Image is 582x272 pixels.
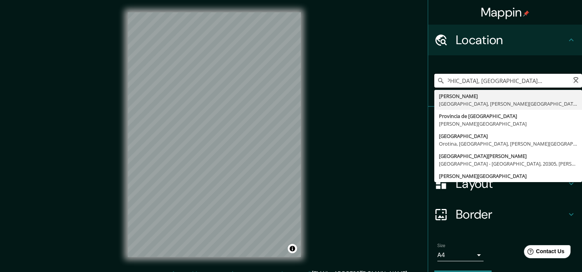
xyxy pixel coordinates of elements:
input: Pick your city or area [434,74,582,88]
div: Border [428,199,582,230]
div: Location [428,25,582,55]
iframe: Help widget launcher [514,242,574,264]
div: [GEOGRAPHIC_DATA], [PERSON_NAME][GEOGRAPHIC_DATA] [439,100,577,108]
img: pin-icon.png [523,10,529,17]
canvas: Map [128,12,301,257]
div: Orotina, [GEOGRAPHIC_DATA], [PERSON_NAME][GEOGRAPHIC_DATA] [439,140,577,148]
div: [GEOGRAPHIC_DATA] [439,132,577,140]
div: Style [428,138,582,168]
div: [GEOGRAPHIC_DATA] - [GEOGRAPHIC_DATA], 20305, [PERSON_NAME][GEOGRAPHIC_DATA] [439,160,577,168]
div: A4 [437,249,484,261]
label: Size [437,242,445,249]
div: [GEOGRAPHIC_DATA][PERSON_NAME] [439,152,577,160]
h4: Border [456,207,567,222]
div: Pins [428,107,582,138]
div: Layout [428,168,582,199]
h4: Mappin [481,5,530,20]
div: [PERSON_NAME][GEOGRAPHIC_DATA] [439,120,577,128]
h4: Layout [456,176,567,191]
div: [PERSON_NAME][GEOGRAPHIC_DATA] [439,172,577,180]
div: Provincia de [GEOGRAPHIC_DATA] [439,112,577,120]
button: Toggle attribution [288,244,297,253]
div: [PERSON_NAME] [439,92,577,100]
h4: Location [456,32,567,48]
